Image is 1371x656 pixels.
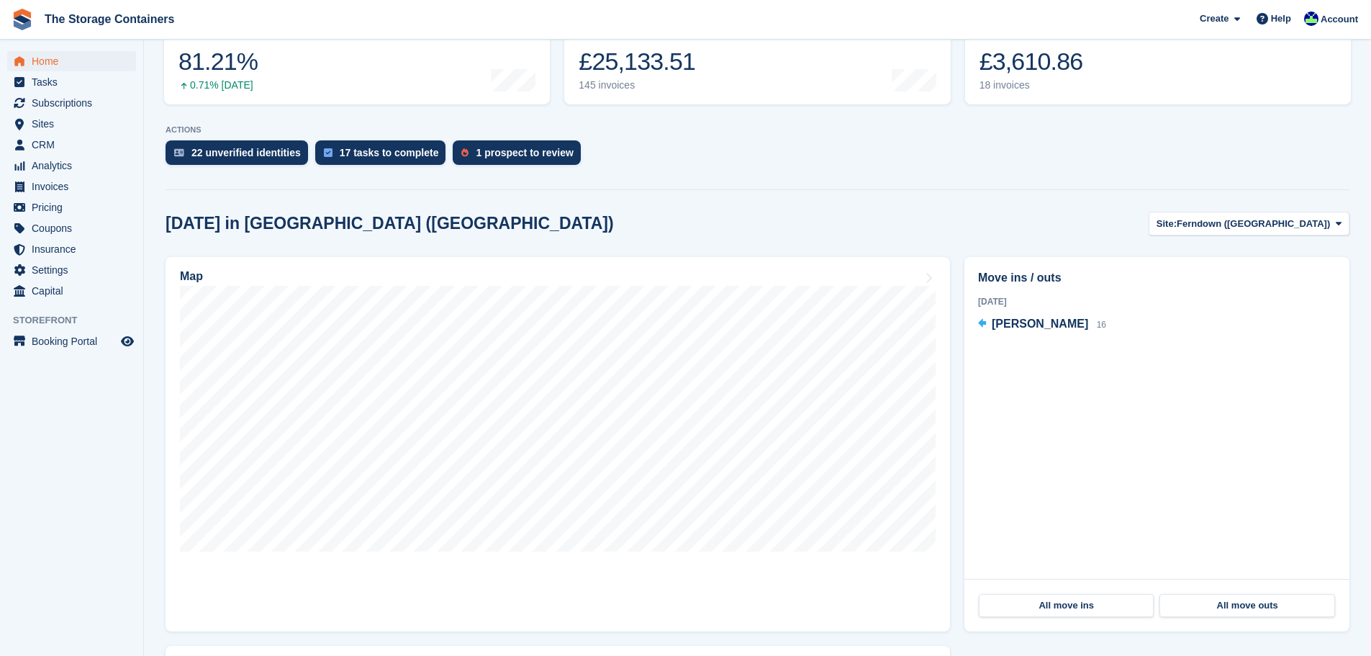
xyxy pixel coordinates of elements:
[7,218,136,238] a: menu
[7,135,136,155] a: menu
[12,9,33,30] img: stora-icon-8386f47178a22dfd0bd8f6a31ec36ba5ce8667c1dd55bd0f319d3a0aa187defe.svg
[324,148,332,157] img: task-75834270c22a3079a89374b754ae025e5fb1db73e45f91037f5363f120a921f8.svg
[178,79,258,91] div: 0.71% [DATE]
[32,135,118,155] span: CRM
[978,295,1336,308] div: [DATE]
[7,331,136,351] a: menu
[7,197,136,217] a: menu
[1149,212,1349,235] button: Site: Ferndown ([GEOGRAPHIC_DATA])
[32,114,118,134] span: Sites
[13,313,143,328] span: Storefront
[453,140,587,172] a: 1 prospect to review
[39,7,180,31] a: The Storage Containers
[32,176,118,197] span: Invoices
[32,239,118,259] span: Insurance
[992,318,1088,330] span: [PERSON_NAME]
[166,214,614,233] h2: [DATE] in [GEOGRAPHIC_DATA] ([GEOGRAPHIC_DATA])
[32,156,118,176] span: Analytics
[32,72,118,92] span: Tasks
[166,125,1349,135] p: ACTIONS
[7,260,136,280] a: menu
[7,51,136,71] a: menu
[164,13,550,104] a: Occupancy 81.21% 0.71% [DATE]
[32,218,118,238] span: Coupons
[32,93,118,113] span: Subscriptions
[178,47,258,76] div: 81.21%
[979,594,1154,617] a: All move ins
[978,269,1336,287] h2: Move ins / outs
[978,315,1106,334] a: [PERSON_NAME] 16
[174,148,184,157] img: verify_identity-adf6edd0f0f0b5bbfe63781bf79b02c33cf7c696d77639b501bdc392416b5a36.svg
[315,140,453,172] a: 17 tasks to complete
[7,93,136,113] a: menu
[476,147,573,158] div: 1 prospect to review
[579,79,695,91] div: 145 invoices
[119,333,136,350] a: Preview store
[166,257,950,632] a: Map
[7,281,136,301] a: menu
[7,239,136,259] a: menu
[32,197,118,217] span: Pricing
[965,13,1351,104] a: Awaiting payment £3,610.86 18 invoices
[32,281,118,301] span: Capital
[7,156,136,176] a: menu
[979,47,1083,76] div: £3,610.86
[32,260,118,280] span: Settings
[1177,217,1330,231] span: Ferndown ([GEOGRAPHIC_DATA])
[579,47,695,76] div: £25,133.51
[979,79,1083,91] div: 18 invoices
[7,72,136,92] a: menu
[7,176,136,197] a: menu
[1159,594,1334,617] a: All move outs
[340,147,439,158] div: 17 tasks to complete
[180,270,203,283] h2: Map
[564,13,950,104] a: Month-to-date sales £25,133.51 145 invoices
[1157,217,1177,231] span: Site:
[1304,12,1318,26] img: Stacy Williams
[32,51,118,71] span: Home
[1200,12,1229,26] span: Create
[1321,12,1358,27] span: Account
[191,147,301,158] div: 22 unverified identities
[7,114,136,134] a: menu
[166,140,315,172] a: 22 unverified identities
[1097,320,1106,330] span: 16
[461,148,469,157] img: prospect-51fa495bee0391a8d652442698ab0144808aea92771e9ea1ae160a38d050c398.svg
[32,331,118,351] span: Booking Portal
[1271,12,1291,26] span: Help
